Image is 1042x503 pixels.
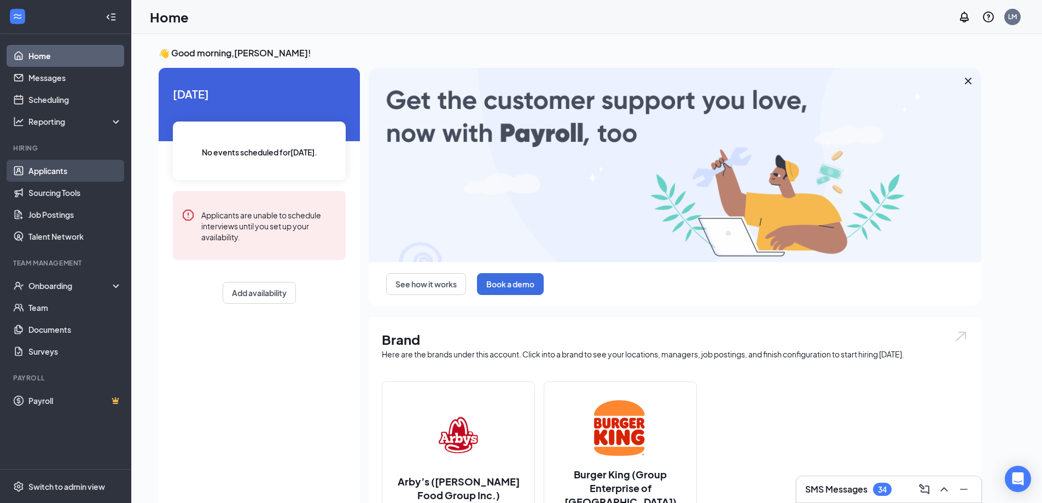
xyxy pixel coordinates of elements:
svg: WorkstreamLogo [12,11,23,22]
span: No events scheduled for [DATE] . [202,146,317,158]
div: LM [1008,12,1017,21]
button: Add availability [223,282,296,304]
button: Book a demo [477,273,544,295]
svg: QuestionInfo [982,10,995,24]
a: Applicants [28,160,122,182]
button: ChevronUp [935,481,953,498]
a: Messages [28,67,122,89]
div: 34 [878,485,887,494]
button: See how it works [386,273,466,295]
h1: Home [150,8,189,26]
button: Minimize [955,481,973,498]
span: [DATE] [173,85,346,102]
a: PayrollCrown [28,390,122,412]
a: Sourcing Tools [28,182,122,204]
div: Payroll [13,373,120,383]
svg: Notifications [958,10,971,24]
svg: ChevronUp [938,483,951,496]
a: Job Postings [28,204,122,226]
h1: Brand [382,330,968,349]
div: Team Management [13,258,120,268]
a: Surveys [28,340,122,362]
a: Home [28,45,122,67]
a: Documents [28,319,122,340]
a: Talent Network [28,226,122,247]
div: Applicants are unable to schedule interviews until you set up your availability. [201,209,337,242]
svg: Minimize [957,483,970,496]
svg: Cross [962,74,975,88]
div: Hiring [13,143,120,153]
div: Here are the brands under this account. Click into a brand to see your locations, managers, job p... [382,349,968,360]
svg: Error [182,209,195,222]
div: Reporting [28,116,123,127]
a: Team [28,297,122,319]
img: open.6027fd2a22e1237b5b06.svg [954,330,968,343]
img: payroll-large.gif [369,68,981,262]
h3: 👋 Good morning, [PERSON_NAME] ! [159,47,981,59]
h3: SMS Messages [805,483,868,495]
div: Onboarding [28,280,113,291]
button: ComposeMessage [916,481,933,498]
svg: Collapse [106,11,117,22]
div: Open Intercom Messenger [1005,466,1031,492]
svg: ComposeMessage [918,483,931,496]
h2: Arby’s ([PERSON_NAME] Food Group Inc.) [382,475,534,502]
svg: Analysis [13,116,24,127]
svg: UserCheck [13,280,24,291]
img: Burger King (Group Enterprise of North America) [585,393,655,463]
img: Arby’s (Toby Food Group Inc.) [423,400,493,470]
svg: Settings [13,481,24,492]
div: Switch to admin view [28,481,105,492]
a: Scheduling [28,89,122,111]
